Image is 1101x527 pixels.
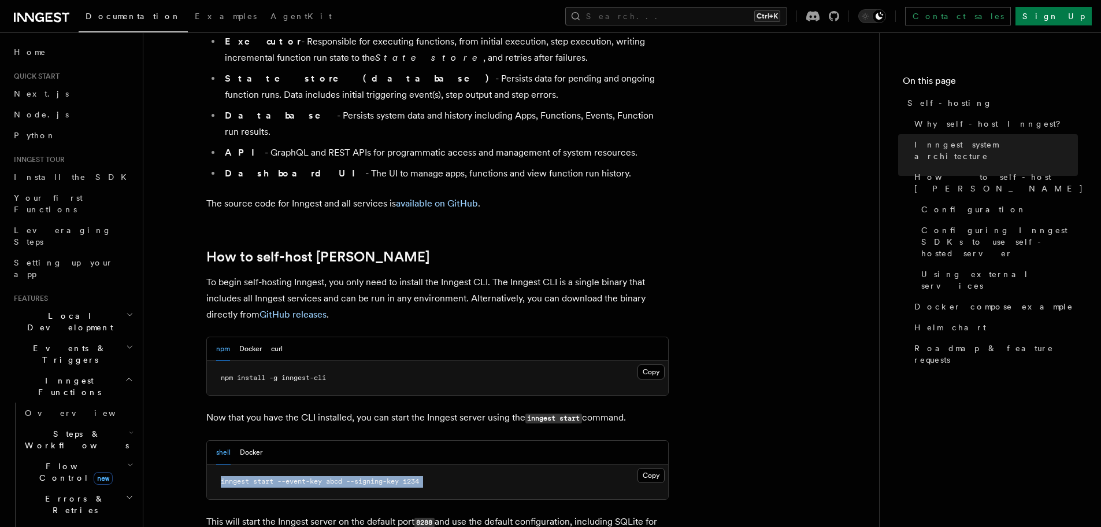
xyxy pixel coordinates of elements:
span: Examples [195,12,257,21]
a: Sign Up [1015,7,1092,25]
button: Docker [240,441,262,465]
span: new [94,472,113,485]
span: Roadmap & feature requests [914,342,1078,366]
a: Configuring Inngest SDKs to use self-hosted server [917,220,1078,264]
a: Roadmap & feature requests [910,338,1078,370]
span: Home [14,46,46,58]
p: The source code for Inngest and all services is . [206,196,669,212]
span: Why self-host Inngest? [914,118,1069,130]
span: Steps & Workflows [20,428,129,451]
a: Examples [188,3,264,31]
code: inngest start [525,414,582,423]
a: Configuration [917,199,1078,220]
a: Using external services [917,264,1078,296]
span: Events & Triggers [9,342,126,366]
span: Features [9,294,48,303]
a: Your first Functions [9,187,136,220]
span: How to self-host [PERSON_NAME] [914,171,1084,194]
kbd: Ctrl+K [754,10,780,22]
a: Self-hosting [903,93,1078,113]
button: Docker [239,337,262,361]
span: Flow Control [20,460,127,484]
button: Errors & Retries [20,488,136,521]
em: State store [375,52,483,63]
button: Inngest Functions [9,370,136,403]
button: Copy [637,364,665,379]
span: Next.js [14,89,69,98]
strong: Database [225,110,337,121]
span: AgentKit [270,12,332,21]
a: Next.js [9,83,136,104]
strong: State store (database) [225,73,495,84]
button: Toggle dark mode [858,9,886,23]
strong: Executor [225,36,301,47]
button: Search...Ctrl+K [565,7,787,25]
strong: API [225,147,265,158]
a: Setting up your app [9,252,136,285]
button: Copy [637,468,665,483]
span: Configuring Inngest SDKs to use self-hosted server [921,224,1078,259]
li: - The UI to manage apps, functions and view function run history. [221,165,669,182]
a: Overview [20,403,136,423]
span: Using external services [921,268,1078,292]
a: How to self-host [PERSON_NAME] [910,167,1078,199]
li: - Persists data for pending and ongoing function runs. Data includes initial triggering event(s),... [221,71,669,103]
span: Leveraging Steps [14,226,112,246]
span: Inngest tour [9,155,65,164]
span: Configuration [921,204,1026,215]
a: AgentKit [264,3,339,31]
span: Docker compose example [914,301,1073,312]
button: curl [271,337,283,361]
a: Docker compose example [910,296,1078,317]
a: GitHub releases [260,309,327,320]
span: Your first Functions [14,193,83,214]
a: Node.js [9,104,136,125]
a: Leveraging Steps [9,220,136,252]
span: Inngest system architecture [914,139,1078,162]
h4: On this page [903,74,1078,93]
button: shell [216,441,231,465]
button: npm [216,337,230,361]
span: Install the SDK [14,172,134,182]
p: To begin self-hosting Inngest, you only need to install the Inngest CLI. The Inngest CLI is a sin... [206,274,669,323]
span: Quick start [9,72,60,81]
span: Errors & Retries [20,493,125,516]
a: Inngest system architecture [910,134,1078,167]
button: Local Development [9,305,136,338]
span: Documentation [86,12,181,21]
li: - Responsible for executing functions, from initial execution, step execution, writing incrementa... [221,34,669,66]
span: Helm chart [914,322,986,333]
span: Python [14,131,56,140]
a: Home [9,42,136,62]
li: - Persists system data and history including Apps, Functions, Events, Function run results. [221,108,669,140]
li: - GraphQL and REST APIs for programmatic access and management of system resources. [221,145,669,161]
span: Inngest Functions [9,375,125,398]
a: available on GitHub [396,198,478,209]
span: inngest start --event-key abcd --signing-key 1234 [221,477,419,485]
span: Local Development [9,310,126,333]
span: Node.js [14,110,69,119]
a: Python [9,125,136,146]
a: Contact sales [905,7,1011,25]
button: Flow Controlnew [20,456,136,488]
span: Self-hosting [907,97,992,109]
a: How to self-host [PERSON_NAME] [206,249,429,265]
span: Setting up your app [14,258,113,279]
a: Documentation [79,3,188,32]
a: Install the SDK [9,167,136,187]
a: Why self-host Inngest? [910,113,1078,134]
button: Steps & Workflows [20,423,136,456]
p: Now that you have the CLI installed, you can start the Inngest server using the command. [206,410,669,426]
a: Helm chart [910,317,1078,338]
strong: Dashboard UI [225,168,365,179]
button: Events & Triggers [9,338,136,370]
span: npm install -g inngest-cli [221,374,326,382]
span: Overview [25,408,144,418]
